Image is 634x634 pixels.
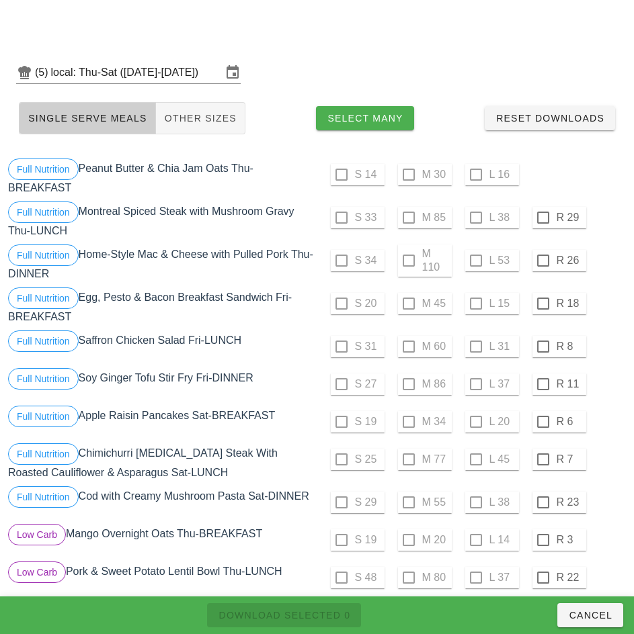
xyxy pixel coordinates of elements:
[5,521,317,559] div: Mango Overnight Oats Thu-BREAKFAST
[17,406,70,426] span: Full Nutrition
[17,159,70,179] span: Full Nutrition
[557,496,584,509] label: R 23
[316,106,414,130] button: Select Many
[327,113,403,124] span: Select Many
[28,113,147,124] span: Single Serve Meals
[557,603,623,627] button: Cancel
[5,328,317,365] div: Saffron Chicken Salad Fri-LUNCH
[557,377,584,391] label: R 11
[496,113,604,124] span: Reset Downloads
[5,559,317,596] div: Pork & Sweet Potato Lentil Bowl Thu-LUNCH
[568,610,612,621] span: Cancel
[5,441,317,484] div: Chimichurri [MEDICAL_DATA] Steak With Roasted Cauliflower & Asparagus Sat-LUNCH
[557,254,584,267] label: R 26
[557,571,584,584] label: R 22
[17,487,70,507] span: Full Nutrition
[5,199,317,242] div: Montreal Spiced Steak with Mushroom Gravy Thu-LUNCH
[17,202,70,222] span: Full Nutrition
[156,102,245,134] button: Other Sizes
[5,242,317,285] div: Home-Style Mac & Cheese with Pulled Pork Thu-DINNER
[17,444,70,464] span: Full Nutrition
[5,285,317,328] div: Egg, Pesto & Bacon Breakfast Sandwich Fri-BREAKFAST
[5,484,317,521] div: Cod with Creamy Mushroom Pasta Sat-DINNER
[557,297,584,310] label: R 18
[485,106,615,130] button: Reset Downloads
[164,113,237,124] span: Other Sizes
[17,288,70,308] span: Full Nutrition
[557,211,584,224] label: R 29
[35,66,51,79] div: (5)
[17,525,57,545] span: Low Carb
[19,102,156,134] button: Single Serve Meals
[557,415,584,428] label: R 6
[557,453,584,466] label: R 7
[5,156,317,199] div: Peanut Butter & Chia Jam Oats Thu-BREAKFAST
[17,562,57,582] span: Low Carb
[5,403,317,441] div: Apple Raisin Pancakes Sat-BREAKFAST
[17,245,70,265] span: Full Nutrition
[5,365,317,403] div: Soy Ginger Tofu Stir Fry Fri-DINNER
[557,340,584,353] label: R 8
[17,369,70,389] span: Full Nutrition
[557,533,584,547] label: R 3
[17,331,70,351] span: Full Nutrition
